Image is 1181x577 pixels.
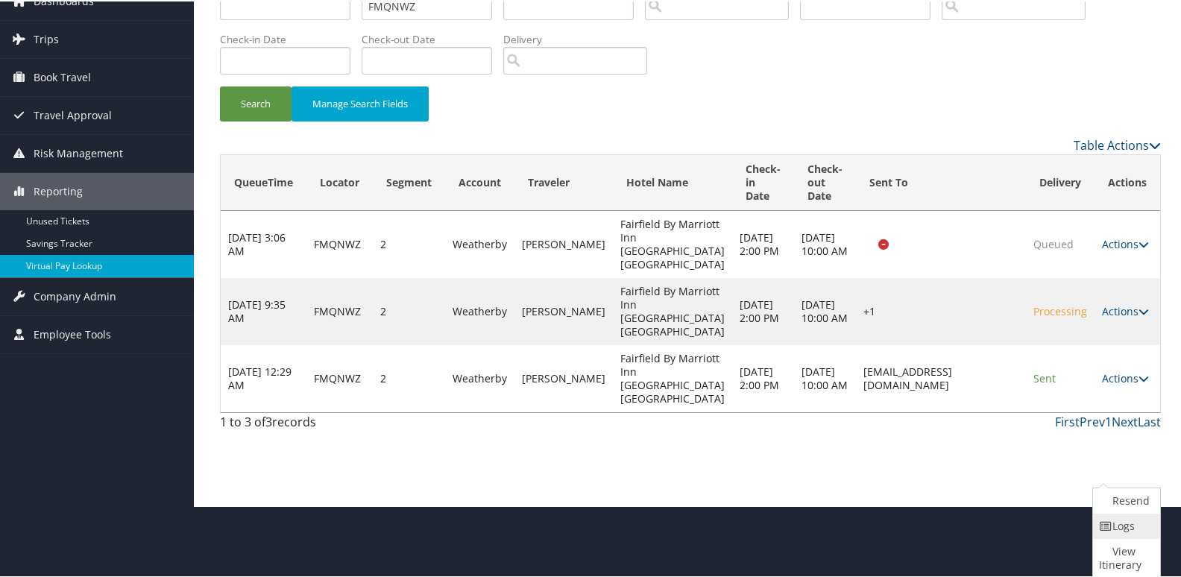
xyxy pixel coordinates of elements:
[306,154,373,209] th: Locator: activate to sort column ascending
[445,154,514,209] th: Account: activate to sort column ascending
[514,154,613,209] th: Traveler: activate to sort column ascending
[445,277,514,344] td: Weatherby
[794,344,856,411] td: [DATE] 10:00 AM
[306,344,373,411] td: FMQNWZ
[34,277,116,314] span: Company Admin
[34,19,59,57] span: Trips
[732,344,794,411] td: [DATE] 2:00 PM
[373,344,445,411] td: 2
[34,95,112,133] span: Travel Approval
[794,154,856,209] th: Check-out Date: activate to sort column ascending
[306,209,373,277] td: FMQNWZ
[1033,370,1056,384] span: Sent
[1093,487,1156,512] a: Resend
[1074,136,1161,152] a: Table Actions
[220,31,362,45] label: Check-in Date
[1055,412,1080,429] a: First
[34,315,111,352] span: Employee Tools
[34,171,83,209] span: Reporting
[292,85,429,120] button: Manage Search Fields
[265,412,272,429] span: 3
[1102,370,1149,384] a: Actions
[856,344,1026,411] td: [EMAIL_ADDRESS][DOMAIN_NAME]
[362,31,503,45] label: Check-out Date
[221,344,306,411] td: [DATE] 12:29 AM
[1105,412,1112,429] a: 1
[794,209,856,277] td: [DATE] 10:00 AM
[503,31,658,45] label: Delivery
[514,344,613,411] td: [PERSON_NAME]
[1080,412,1105,429] a: Prev
[732,277,794,344] td: [DATE] 2:00 PM
[514,277,613,344] td: [PERSON_NAME]
[1102,236,1149,250] a: Actions
[221,277,306,344] td: [DATE] 9:35 AM
[732,209,794,277] td: [DATE] 2:00 PM
[306,277,373,344] td: FMQNWZ
[34,57,91,95] span: Book Travel
[1093,537,1156,576] a: View Itinerary
[1095,154,1160,209] th: Actions
[220,412,438,437] div: 1 to 3 of records
[445,344,514,411] td: Weatherby
[856,154,1026,209] th: Sent To: activate to sort column ascending
[613,344,732,411] td: Fairfield By Marriott Inn [GEOGRAPHIC_DATA] [GEOGRAPHIC_DATA]
[220,85,292,120] button: Search
[34,133,123,171] span: Risk Management
[613,209,732,277] td: Fairfield By Marriott Inn [GEOGRAPHIC_DATA] [GEOGRAPHIC_DATA]
[732,154,794,209] th: Check-in Date: activate to sort column ascending
[445,209,514,277] td: Weatherby
[1026,154,1095,209] th: Delivery: activate to sort column ascending
[1093,512,1156,537] a: Logs
[514,209,613,277] td: [PERSON_NAME]
[1102,303,1149,317] a: Actions
[856,277,1026,344] td: +1
[1138,412,1161,429] a: Last
[373,209,445,277] td: 2
[613,154,732,209] th: Hotel Name: activate to sort column ascending
[373,154,445,209] th: Segment: activate to sort column ascending
[613,277,732,344] td: Fairfield By Marriott Inn [GEOGRAPHIC_DATA] [GEOGRAPHIC_DATA]
[794,277,856,344] td: [DATE] 10:00 AM
[1033,303,1087,317] span: Processing
[221,209,306,277] td: [DATE] 3:06 AM
[1033,236,1074,250] span: Queued
[221,154,306,209] th: QueueTime: activate to sort column descending
[1112,412,1138,429] a: Next
[373,277,445,344] td: 2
